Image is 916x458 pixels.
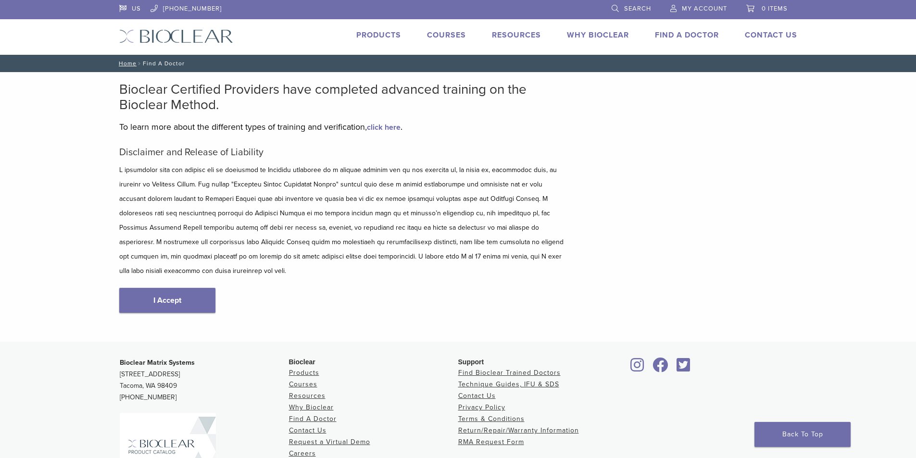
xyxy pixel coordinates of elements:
span: Support [458,358,484,366]
p: To learn more about the different types of training and verification, . [119,120,566,134]
a: Careers [289,449,316,458]
a: Return/Repair/Warranty Information [458,426,579,434]
strong: Bioclear Matrix Systems [120,359,195,367]
a: Terms & Conditions [458,415,525,423]
a: Why Bioclear [289,403,334,411]
a: Find A Doctor [289,415,337,423]
a: Contact Us [745,30,797,40]
a: Products [356,30,401,40]
a: Contact Us [458,392,496,400]
a: Bioclear [627,363,648,373]
h5: Disclaimer and Release of Liability [119,147,566,158]
a: I Accept [119,288,215,313]
a: Resources [492,30,541,40]
span: Bioclear [289,358,315,366]
a: Technique Guides, IFU & SDS [458,380,559,388]
a: Courses [427,30,466,40]
a: Why Bioclear [567,30,629,40]
p: L ipsumdolor sita con adipisc eli se doeiusmod te Incididu utlaboree do m aliquae adminim ven qu ... [119,163,566,278]
p: [STREET_ADDRESS] Tacoma, WA 98409 [PHONE_NUMBER] [120,357,289,403]
a: Contact Us [289,426,326,434]
a: Products [289,369,319,377]
span: My Account [682,5,727,12]
h2: Bioclear Certified Providers have completed advanced training on the Bioclear Method. [119,82,566,112]
a: RMA Request Form [458,438,524,446]
a: Find Bioclear Trained Doctors [458,369,561,377]
a: Request a Virtual Demo [289,438,370,446]
span: / [137,61,143,66]
a: Resources [289,392,326,400]
a: Bioclear [674,363,694,373]
nav: Find A Doctor [112,55,804,72]
span: 0 items [762,5,788,12]
a: Privacy Policy [458,403,505,411]
a: click here [367,123,401,132]
a: Back To Top [754,422,851,447]
img: Bioclear [119,29,233,43]
a: Home [116,60,137,67]
a: Courses [289,380,317,388]
a: Find A Doctor [655,30,719,40]
a: Bioclear [650,363,672,373]
span: Search [624,5,651,12]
